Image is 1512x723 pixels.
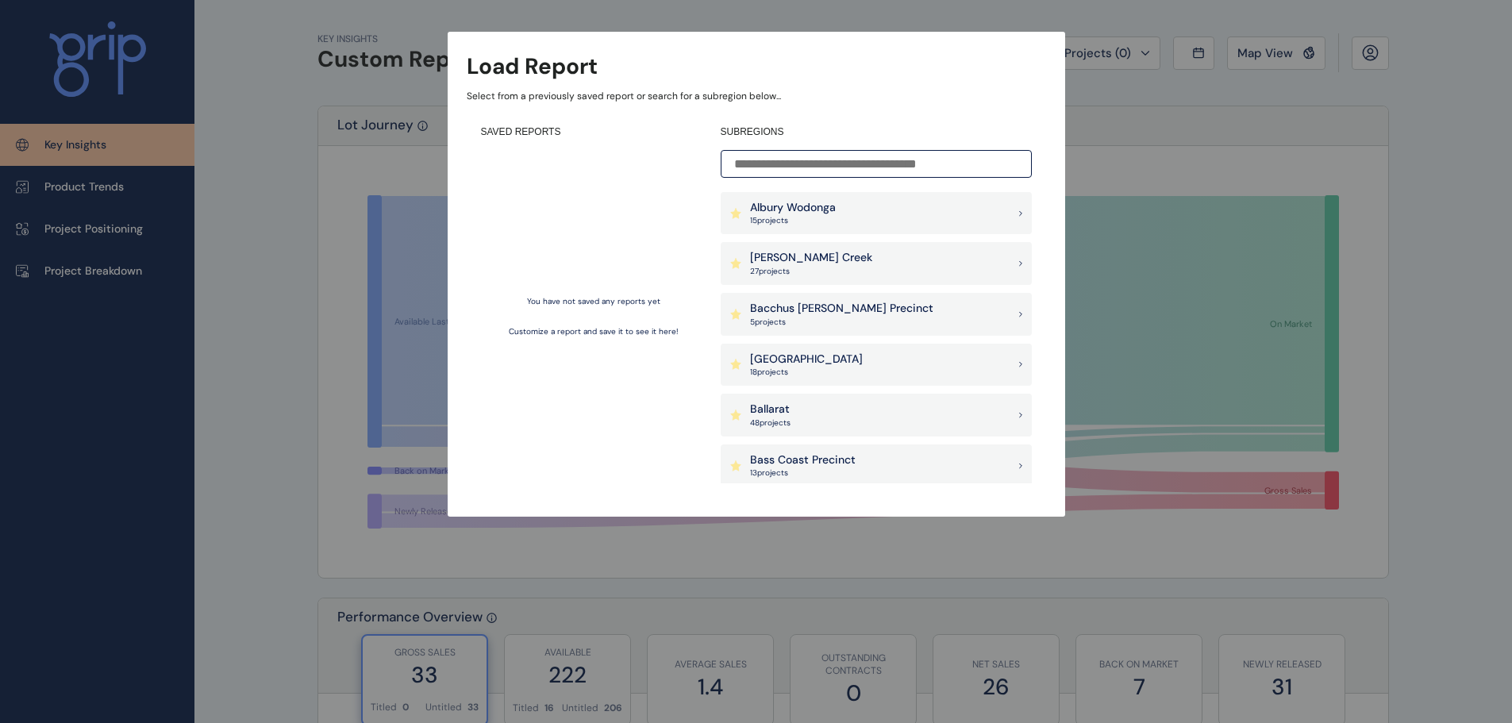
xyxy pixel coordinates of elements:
p: [PERSON_NAME] Creek [750,250,872,266]
p: Bacchus [PERSON_NAME] Precinct [750,301,933,317]
p: 15 project s [750,215,836,226]
p: [GEOGRAPHIC_DATA] [750,352,863,367]
p: Select from a previously saved report or search for a subregion below... [467,90,1046,103]
p: Bass Coast Precinct [750,452,856,468]
h4: SAVED REPORTS [481,125,706,139]
h3: Load Report [467,51,598,82]
p: 5 project s [750,317,933,328]
p: Customize a report and save it to see it here! [509,326,679,337]
p: 18 project s [750,367,863,378]
p: 48 project s [750,417,791,429]
p: Ballarat [750,402,791,417]
p: Albury Wodonga [750,200,836,216]
p: 27 project s [750,266,872,277]
p: You have not saved any reports yet [527,296,660,307]
h4: SUBREGIONS [721,125,1032,139]
p: 13 project s [750,467,856,479]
